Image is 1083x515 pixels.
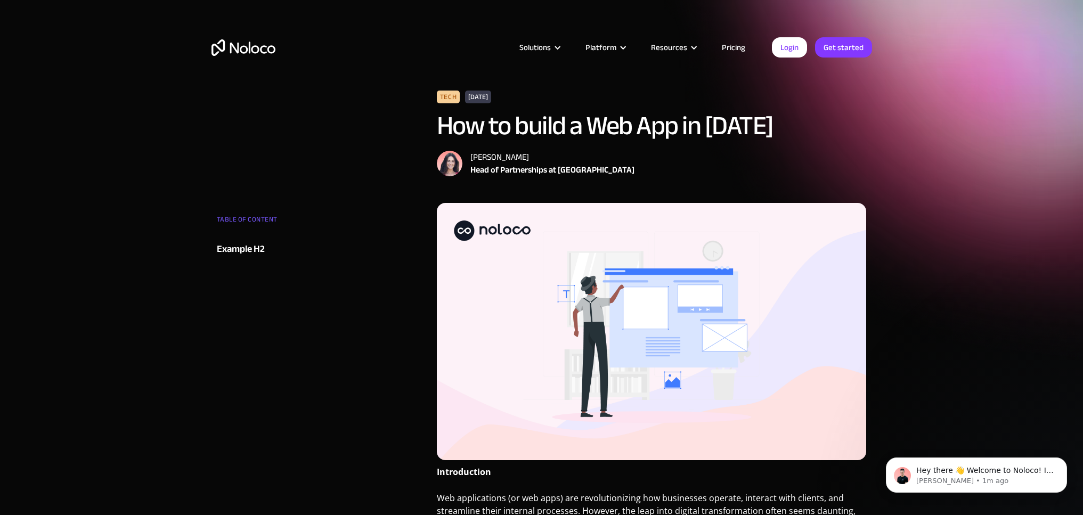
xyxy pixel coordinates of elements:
div: [PERSON_NAME] [470,151,634,164]
a: home [211,39,275,56]
div: Example H2 [217,241,265,257]
a: Login [772,37,807,58]
div: Solutions [519,40,551,54]
div: Resources [638,40,709,54]
div: Platform [585,40,616,54]
div: Head of Partnerships at [GEOGRAPHIC_DATA] [470,164,634,176]
a: Get started [815,37,872,58]
a: Example H2 [217,241,346,257]
iframe: Intercom notifications message [870,435,1083,510]
strong: Introduction [437,466,491,478]
div: Platform [572,40,638,54]
h1: How to build a Web App in [DATE] [437,111,867,140]
div: Solutions [506,40,572,54]
div: Resources [651,40,687,54]
div: TABLE OF CONTENT [217,211,346,233]
a: Pricing [709,40,759,54]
